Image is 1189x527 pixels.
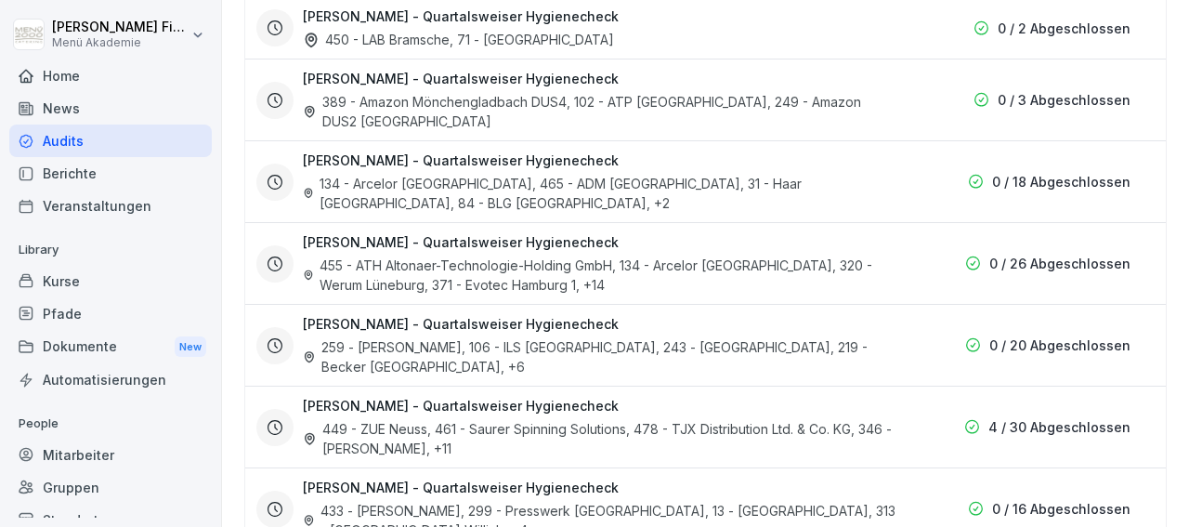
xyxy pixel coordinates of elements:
div: 450 - LAB Bramsche, 71 - [GEOGRAPHIC_DATA] [303,30,614,49]
p: People [9,409,212,439]
h3: [PERSON_NAME] - Quartalsweiser Hygienecheck [303,314,619,334]
h3: [PERSON_NAME] - Quartalsweiser Hygienecheck [303,232,619,252]
h3: [PERSON_NAME] - Quartalsweiser Hygienecheck [303,478,619,497]
p: 0 / 20 Abgeschlossen [989,336,1130,355]
p: 0 / 16 Abgeschlossen [992,499,1130,519]
p: 0 / 3 Abgeschlossen [998,90,1130,110]
div: 259 - [PERSON_NAME], 106 - ILS [GEOGRAPHIC_DATA], 243 - [GEOGRAPHIC_DATA], 219 - Becker [GEOGRAPH... [303,337,898,376]
p: 0 / 18 Abgeschlossen [992,172,1130,191]
a: Mitarbeiter [9,439,212,471]
div: 449 - ZUE Neuss, 461 - Saurer Spinning Solutions, 478 - TJX Distribution Ltd. & Co. KG, 346 - [PE... [303,419,898,458]
a: Berichte [9,157,212,190]
p: 4 / 30 Abgeschlossen [988,417,1130,437]
h3: [PERSON_NAME] - Quartalsweiser Hygienecheck [303,69,619,88]
a: Home [9,59,212,92]
div: 455 - ATH Altonaer-Technologie-Holding GmbH, 134 - Arcelor [GEOGRAPHIC_DATA], 320 - Werum Lünebur... [303,256,898,295]
h3: [PERSON_NAME] - Quartalsweiser Hygienecheck [303,396,619,415]
h3: [PERSON_NAME] - Quartalsweiser Hygienecheck [303,7,619,26]
a: Kurse [9,265,212,297]
div: Dokumente [9,330,212,364]
a: Veranstaltungen [9,190,212,222]
p: 0 / 2 Abgeschlossen [998,19,1130,38]
a: Automatisierungen [9,363,212,396]
div: 134 - Arcelor [GEOGRAPHIC_DATA], 465 - ADM [GEOGRAPHIC_DATA], 31 - Haar [GEOGRAPHIC_DATA], 84 - B... [303,174,898,213]
p: [PERSON_NAME] Fiegert [52,20,188,35]
p: Menü Akademie [52,36,188,49]
p: 0 / 26 Abgeschlossen [989,254,1130,273]
div: 389 - Amazon Mönchengladbach DUS4, 102 - ATP [GEOGRAPHIC_DATA], 249 - Amazon DUS2 [GEOGRAPHIC_DATA] [303,92,898,131]
a: Pfade [9,297,212,330]
div: New [175,336,206,358]
a: Gruppen [9,471,212,504]
h3: [PERSON_NAME] - Quartalsweiser Hygienecheck [303,151,619,170]
a: Audits [9,125,212,157]
p: Library [9,235,212,265]
a: DokumenteNew [9,330,212,364]
a: News [9,92,212,125]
